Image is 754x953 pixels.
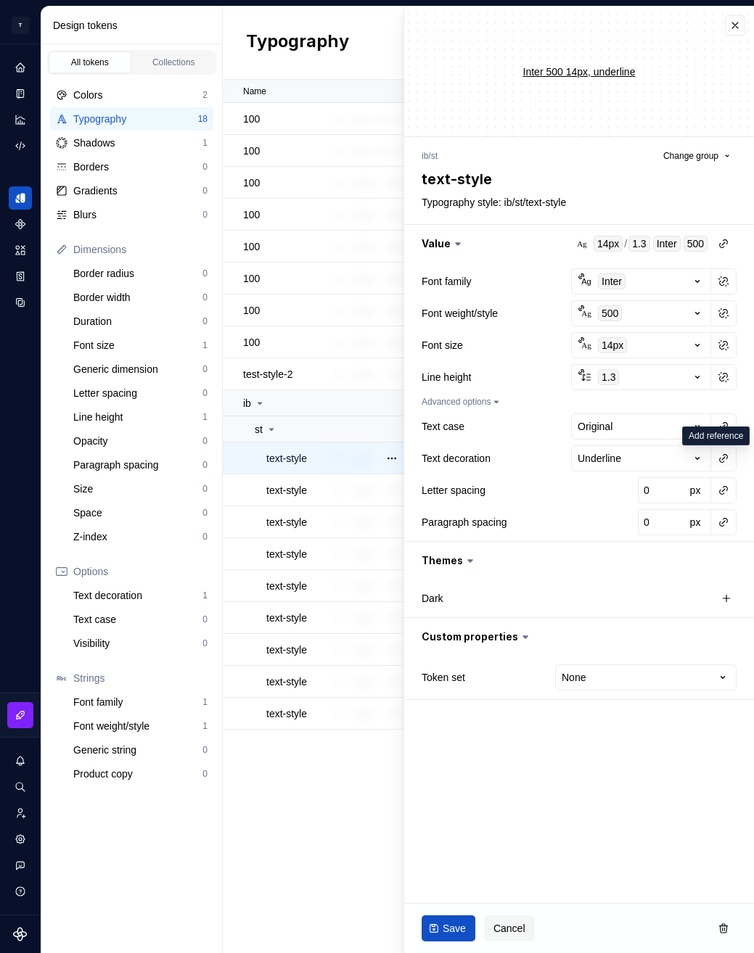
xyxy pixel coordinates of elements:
[243,86,266,97] p: Name
[422,306,498,321] div: Font weight/style
[73,242,208,257] div: Dimensions
[243,176,260,190] p: 100
[638,509,685,535] input: 0
[67,738,213,762] a: Generic string0
[67,453,213,476] a: Paragraph spacing0
[9,108,32,131] a: Analytics
[243,396,251,411] p: ib
[266,674,307,689] p: text-style
[428,151,430,161] li: /
[138,57,210,68] div: Collections
[9,749,32,772] div: Notifications
[67,608,213,631] a: Text case0
[685,480,705,500] button: px
[202,292,208,303] div: 0
[266,579,307,593] p: text-style
[571,268,711,294] button: AgInter
[266,547,307,561] p: text-style
[202,638,208,649] div: 0
[202,483,208,495] div: 0
[202,315,208,327] div: 0
[682,426,750,445] div: Add reference
[243,335,260,350] p: 100
[202,268,208,279] div: 0
[202,720,208,732] div: 1
[73,290,202,305] div: Border width
[73,767,202,781] div: Product copy
[67,632,213,655] a: Visibility0
[9,801,32,825] a: Invite team
[50,155,213,178] a: Borders0
[50,83,213,107] a: Colors2
[67,358,213,381] a: Generic dimension0
[422,419,464,434] div: Text case
[422,451,491,466] div: Text decoration
[266,706,307,721] p: text-style
[73,695,202,709] div: Font family
[266,643,307,657] p: text-style
[13,927,28,941] a: Supernova Logo
[67,429,213,453] a: Opacity0
[571,300,711,326] button: Ag500
[690,484,701,496] span: px
[422,915,475,941] button: Save
[67,262,213,285] a: Border radius0
[9,213,32,236] div: Components
[9,854,32,877] button: Contact support
[202,614,208,625] div: 0
[9,291,32,314] a: Data sources
[266,611,307,625] p: text-style
[67,477,213,500] a: Size0
[73,207,202,222] div: Blurs
[598,337,627,353] div: 14px
[73,482,202,496] div: Size
[67,381,213,405] a: Letter spacing0
[198,113,208,125] div: 18
[202,590,208,601] div: 1
[53,18,216,33] div: Design tokens
[73,88,202,102] div: Colors
[202,137,208,149] div: 1
[484,915,535,941] button: Cancel
[404,64,754,80] div: Inter 500 14px, underline
[67,714,213,738] a: Font weight/style1
[73,743,202,757] div: Generic string
[73,386,202,400] div: Letter spacing
[9,265,32,288] div: Storybook stories
[67,525,213,548] a: Z-index0
[422,591,443,606] label: Dark
[243,367,292,381] p: test-style-2
[638,477,685,503] input: 0
[202,768,208,780] div: 0
[422,274,471,289] div: Font family
[50,131,213,154] a: Shadows1
[9,186,32,210] div: Design tokens
[9,134,32,157] a: Code automation
[243,239,260,254] p: 100
[663,150,718,162] span: Change group
[246,30,349,56] h2: Typography
[9,775,32,799] div: Search ⌘K
[202,459,208,471] div: 0
[9,239,32,262] div: Assets
[202,161,208,173] div: 0
[9,56,32,79] a: Home
[243,112,260,126] p: 100
[419,166,734,192] textarea: text-style
[73,136,202,150] div: Shadows
[690,516,701,528] span: px
[419,192,734,213] textarea: Typography style: ib/st/text-style
[422,396,502,408] button: Advanced options
[9,82,32,105] a: Documentation
[243,207,260,222] p: 100
[422,483,485,498] div: Letter spacing
[3,9,38,41] button: T
[9,828,32,851] a: Settings
[73,410,202,424] div: Line height
[202,507,208,519] div: 0
[73,671,208,685] div: Strings
[431,151,438,161] li: st
[657,146,737,166] button: Change group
